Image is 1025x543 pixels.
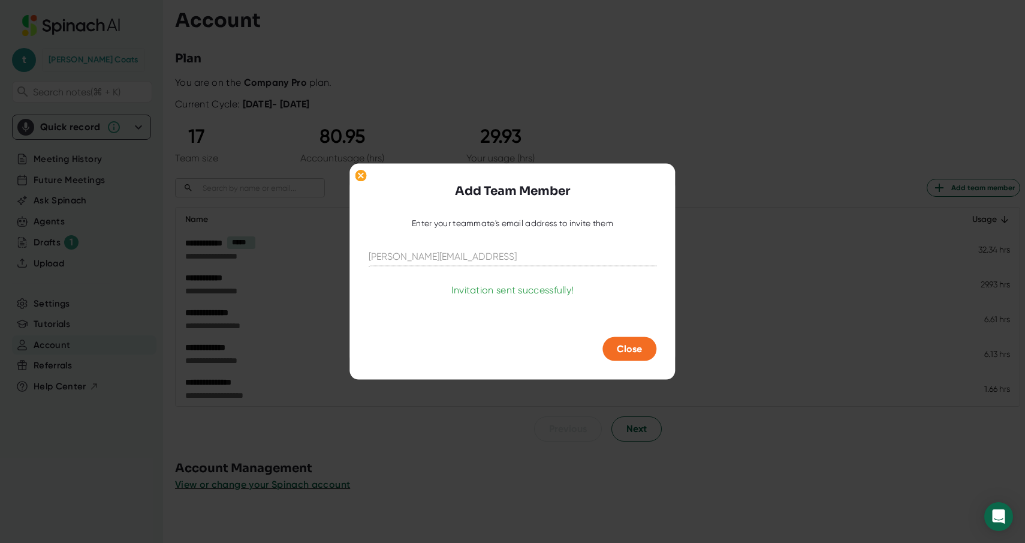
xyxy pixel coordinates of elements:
[455,182,570,200] h3: Add Team Member
[617,343,642,354] span: Close
[369,247,656,266] input: kale@acme.co
[412,218,613,229] div: Enter your teammate's email address to invite them
[602,337,656,361] button: Close
[451,284,574,296] div: Invitation sent successfully!
[984,502,1013,531] div: Open Intercom Messenger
